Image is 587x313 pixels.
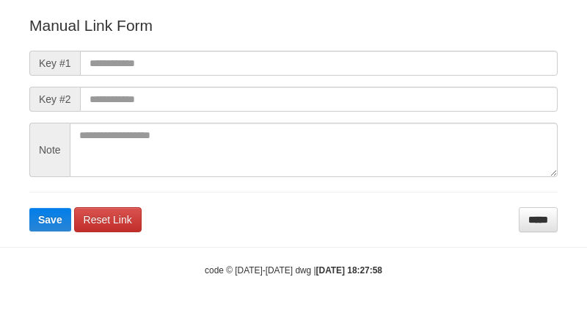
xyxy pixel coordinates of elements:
[29,51,80,76] span: Key #1
[29,87,80,112] span: Key #2
[74,207,142,232] a: Reset Link
[29,15,558,36] p: Manual Link Form
[38,214,62,226] span: Save
[205,265,382,276] small: code © [DATE]-[DATE] dwg |
[84,214,132,226] span: Reset Link
[29,123,70,177] span: Note
[29,208,71,231] button: Save
[316,265,382,276] strong: [DATE] 18:27:58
